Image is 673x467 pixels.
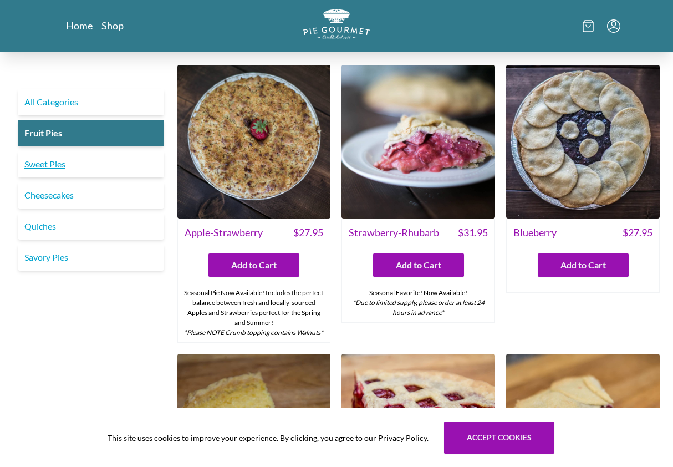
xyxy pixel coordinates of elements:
[18,89,164,115] a: All Categories
[607,19,620,33] button: Menu
[349,225,439,240] span: Strawberry-Rhubarb
[373,253,464,277] button: Add to Cart
[208,253,299,277] button: Add to Cart
[293,225,323,240] span: $ 27.95
[342,283,494,322] div: Seasonal Favorite! Now Available!
[444,422,554,454] button: Accept cookies
[303,9,370,39] img: logo
[353,298,485,317] em: *Due to limited supply, please order at least 24 hours in advance*
[101,19,124,32] a: Shop
[623,225,652,240] span: $ 27.95
[177,65,331,219] img: Apple-Strawberry
[18,244,164,271] a: Savory Pies
[458,225,488,240] span: $ 31.95
[231,258,277,272] span: Add to Cart
[178,283,330,342] div: Seasonal Pie Now Available! Includes the perfect balance between fresh and locally-sourced Apples...
[506,65,660,219] img: Blueberry
[108,432,429,444] span: This site uses cookies to improve your experience. By clicking, you agree to our Privacy Policy.
[18,151,164,177] a: Sweet Pies
[303,9,370,43] a: Logo
[18,213,164,240] a: Quiches
[560,258,606,272] span: Add to Cart
[341,65,495,219] img: Strawberry-Rhubarb
[396,258,441,272] span: Add to Cart
[513,225,557,240] span: Blueberry
[18,182,164,209] a: Cheesecakes
[538,253,629,277] button: Add to Cart
[66,19,93,32] a: Home
[18,120,164,146] a: Fruit Pies
[185,225,263,240] span: Apple-Strawberry
[184,328,323,337] em: *Please NOTE Crumb topping contains Walnuts*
